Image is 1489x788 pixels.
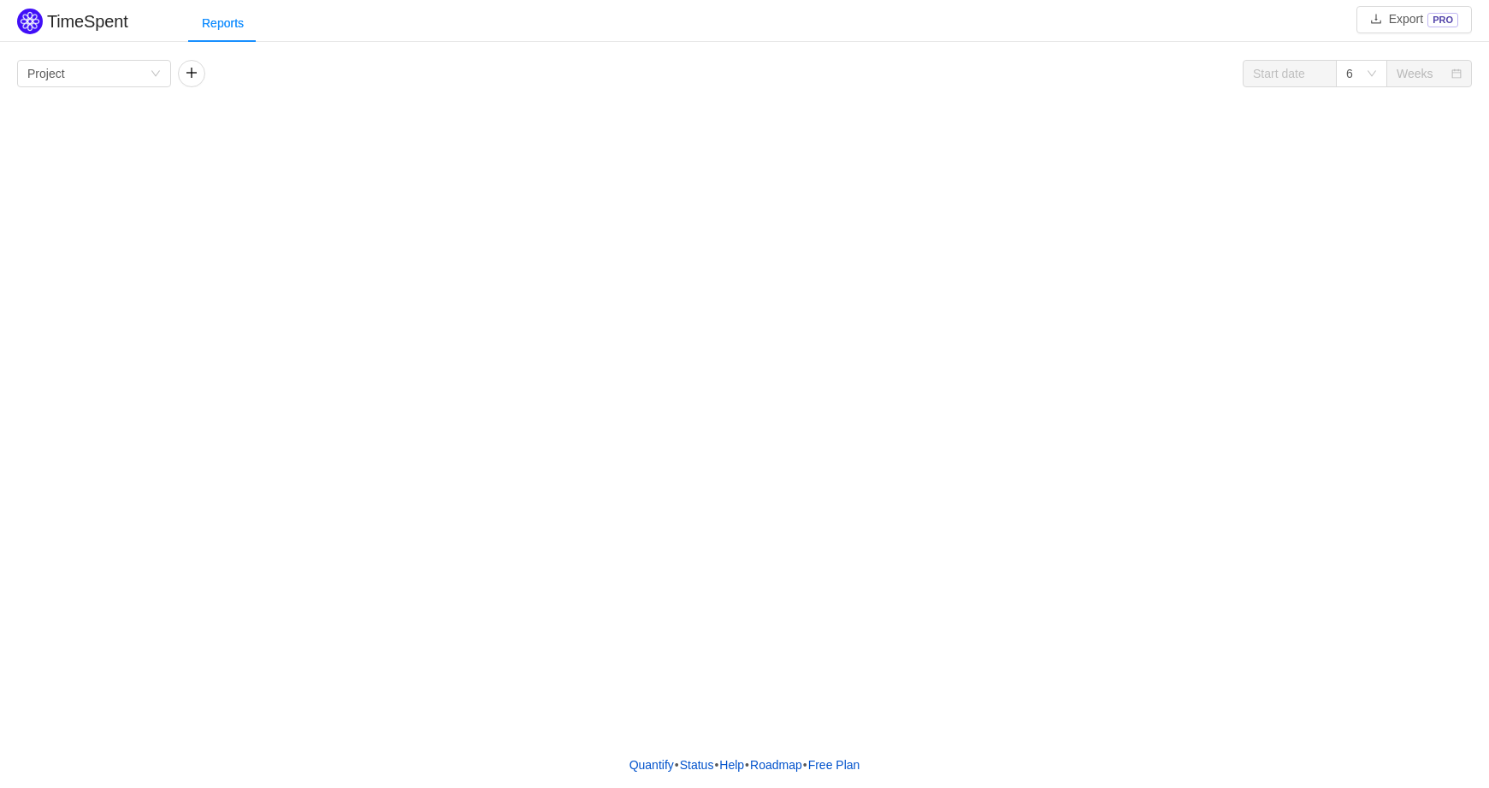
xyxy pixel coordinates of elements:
[27,61,65,86] div: Project
[714,758,718,772] span: •
[629,752,675,778] a: Quantify
[151,68,161,80] i: icon: down
[1451,68,1462,80] i: icon: calendar
[745,758,749,772] span: •
[807,752,861,778] button: Free Plan
[679,752,715,778] a: Status
[178,60,205,87] button: icon: plus
[1356,6,1472,33] button: icon: downloadExportPRO
[803,758,807,772] span: •
[47,12,128,31] h2: TimeSpent
[1397,61,1433,86] div: Weeks
[718,752,745,778] a: Help
[1243,60,1337,87] input: Start date
[188,4,257,43] div: Reports
[675,758,679,772] span: •
[17,9,43,34] img: Quantify logo
[749,752,803,778] a: Roadmap
[1346,61,1353,86] div: 6
[1367,68,1377,80] i: icon: down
